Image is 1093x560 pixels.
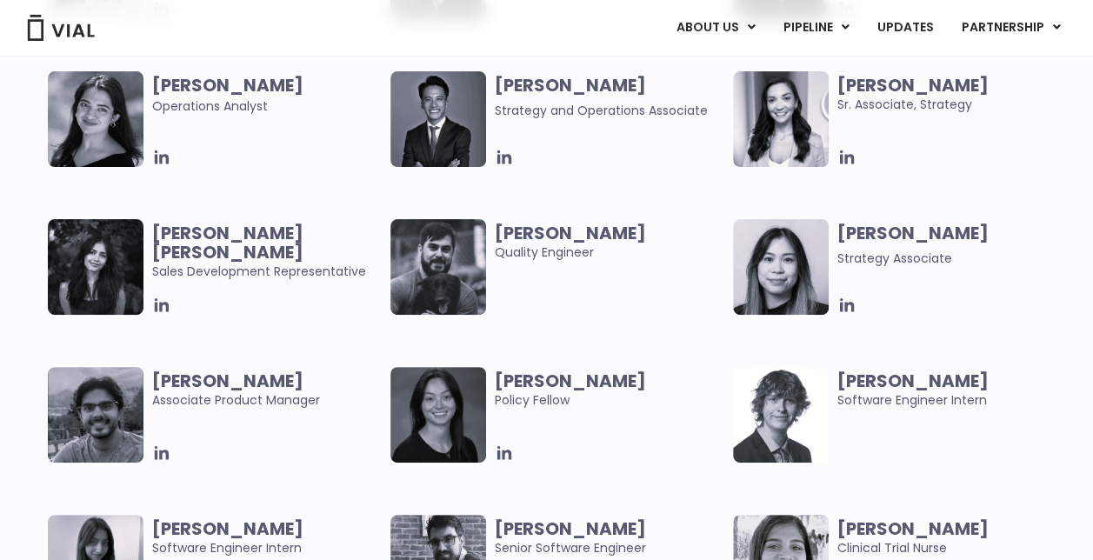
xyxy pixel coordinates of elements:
[152,76,382,116] span: Operations Analyst
[837,519,1067,557] span: Clinical Trial Nurse
[733,71,829,167] img: Smiling woman named Ana
[837,250,952,267] span: Strategy Associate
[863,13,947,43] a: UPDATES
[152,517,303,541] b: [PERSON_NAME]
[495,369,646,393] b: [PERSON_NAME]
[770,13,863,43] a: PIPELINEMenu Toggle
[837,517,989,541] b: [PERSON_NAME]
[48,367,143,463] img: Headshot of smiling man named Abhinav
[390,367,486,463] img: Smiling woman named Claudia
[663,13,769,43] a: ABOUT USMenu Toggle
[152,519,382,557] span: Software Engineer Intern
[48,219,143,315] img: Smiling woman named Harman
[152,369,303,393] b: [PERSON_NAME]
[495,223,724,262] span: Quality Engineer
[837,221,989,245] b: [PERSON_NAME]
[152,221,303,264] b: [PERSON_NAME] [PERSON_NAME]
[152,73,303,97] b: [PERSON_NAME]
[837,369,989,393] b: [PERSON_NAME]
[948,13,1075,43] a: PARTNERSHIPMenu Toggle
[837,76,1067,114] span: Sr. Associate, Strategy
[495,371,724,410] span: Policy Fellow
[837,371,1067,410] span: Software Engineer Intern
[495,73,646,97] b: [PERSON_NAME]
[390,219,486,315] img: Man smiling posing for picture
[152,223,382,281] span: Sales Development Representative
[48,71,143,167] img: Headshot of smiling woman named Sharicka
[495,221,646,245] b: [PERSON_NAME]
[837,73,989,97] b: [PERSON_NAME]
[495,517,646,541] b: [PERSON_NAME]
[152,371,382,410] span: Associate Product Manager
[733,219,829,315] img: Headshot of smiling woman named Vanessa
[390,71,486,167] img: Headshot of smiling man named Urann
[26,15,96,41] img: Vial Logo
[495,519,724,557] span: Senior Software Engineer
[495,102,708,119] span: Strategy and Operations Associate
